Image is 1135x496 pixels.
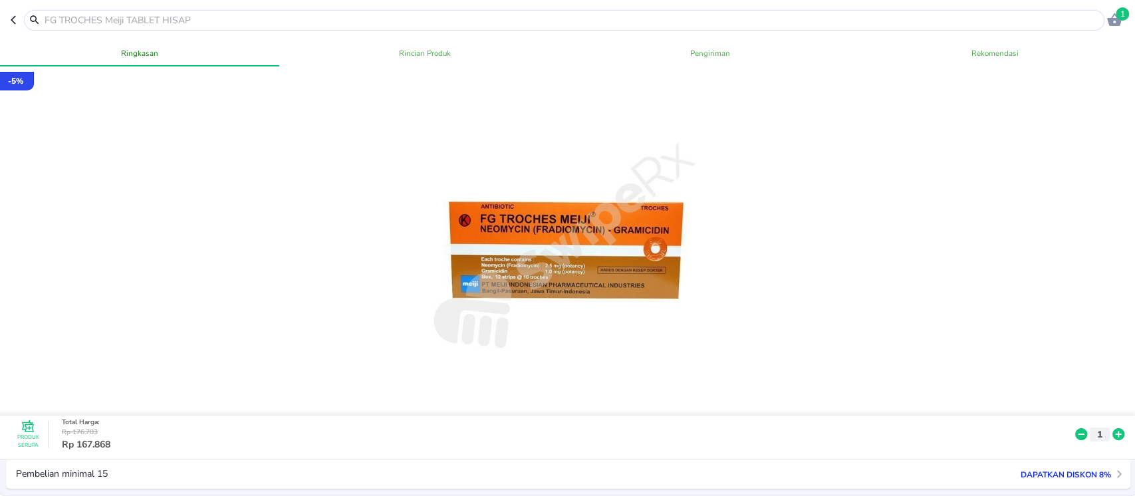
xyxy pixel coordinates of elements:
p: Pembelian minimal 15 [16,469,108,479]
button: 1 [1104,10,1124,30]
p: Rp 167.868 [62,437,1072,451]
button: Produk Serupa [15,422,41,448]
p: Produk Serupa [15,434,41,449]
p: Rp 176.703 [62,428,1072,437]
p: 1 [1094,428,1106,441]
span: Ringkasan [5,47,275,60]
p: Total Harga : [62,418,1072,428]
p: - 5 % [8,75,23,87]
span: 1 [1116,7,1129,21]
span: Rincian Produk [291,47,560,60]
span: Rekomendasi [860,47,1130,60]
button: 1 [1090,428,1110,441]
span: Pengiriman [576,47,845,60]
p: Dapatkan diskon 8% [1014,468,1111,481]
input: FG TROCHES Meiji TABLET HISAP [43,13,1101,27]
